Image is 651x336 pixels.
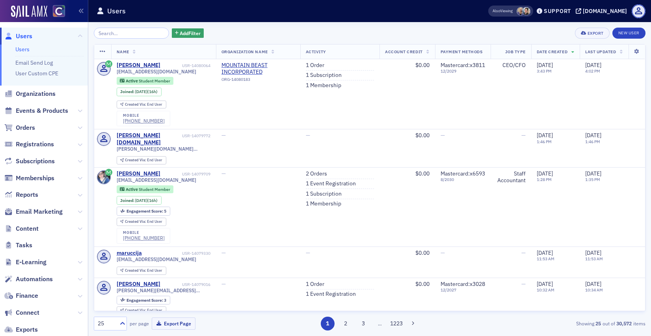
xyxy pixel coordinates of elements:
span: Pamela Galey-Coleman [522,7,530,15]
span: Reports [16,190,38,199]
a: Users [15,46,30,53]
span: Users [16,32,32,41]
a: View Homepage [47,5,65,19]
div: 25 [98,319,115,328]
a: Active Student Member [120,187,170,192]
span: [EMAIL_ADDRESS][DOMAIN_NAME] [117,69,196,75]
div: Created Via: End User [117,267,166,275]
span: [DATE] [585,249,601,256]
span: Name [117,49,129,54]
span: Add Filter [180,30,201,37]
span: Connect [16,308,39,317]
span: MOUNTAIN BEAST INCORPORATED [221,62,295,76]
strong: 25 [594,320,603,327]
button: [DOMAIN_NAME] [576,8,630,14]
a: Memberships [4,174,54,183]
span: — [521,249,526,256]
div: [PHONE_NUMBER] [123,118,165,124]
a: [PERSON_NAME] [117,281,160,288]
span: Orders [16,123,35,132]
div: End User [125,220,162,224]
h1: Users [107,6,126,16]
a: 2 Orders [306,170,327,177]
span: Active [126,187,139,192]
a: Users [4,32,32,41]
time: 10:34 AM [585,287,603,293]
span: Created Via : [125,268,147,273]
a: Events & Products [4,106,68,115]
span: Email Marketing [16,207,63,216]
a: [PHONE_NUMBER] [123,235,165,241]
span: Finance [16,291,38,300]
time: 1:46 PM [537,139,552,144]
span: Activity [306,49,326,54]
span: Registrations [16,140,54,149]
a: [PERSON_NAME] [117,62,160,69]
span: … [374,320,385,327]
span: [DATE] [537,170,553,177]
button: 3 [357,317,370,330]
span: Viewing [493,8,513,14]
span: $0.00 [415,170,430,177]
span: [PERSON_NAME][EMAIL_ADDRESS][PERSON_NAME][DOMAIN_NAME] [117,287,210,293]
span: Organization Name [221,49,268,54]
a: Subscriptions [4,157,55,166]
a: Email Send Log [15,59,53,66]
span: [DATE] [537,62,553,69]
button: AddFilter [172,28,204,38]
a: 1 Subscription [306,72,342,79]
span: [DATE] [537,280,553,287]
div: Created Via: End User [117,101,166,109]
span: [DATE] [585,132,601,139]
span: Mastercard : x3028 [441,280,485,287]
div: maruccija [117,250,142,257]
span: Tasks [16,241,32,250]
time: 1:46 PM [585,139,600,144]
span: $0.00 [415,249,430,256]
a: Registrations [4,140,54,149]
span: Subscriptions [16,157,55,166]
div: Created Via: End User [117,306,166,315]
span: Joined : [120,89,135,94]
div: Staff Accountant [496,170,526,184]
span: — [441,249,445,256]
a: Orders [4,123,35,132]
span: Automations [16,275,53,284]
div: (16h) [135,89,158,94]
a: 1 Event Registration [306,180,356,187]
span: $0.00 [415,280,430,287]
time: 1:28 PM [537,177,552,182]
span: Created Via : [125,308,147,313]
a: 1 Event Registration [306,291,356,298]
div: (16h) [135,198,158,203]
a: Exports [4,325,38,334]
span: — [306,249,310,256]
a: Email Marketing [4,207,63,216]
a: User Custom CPE [15,70,58,77]
span: [DATE] [585,280,601,287]
span: [DATE] [135,89,147,94]
a: Organizations [4,90,56,98]
a: Content [4,224,39,233]
button: 2 [339,317,352,330]
div: USR-14079330 [143,251,210,256]
div: 5 [126,209,166,213]
time: 3:43 PM [537,68,552,74]
a: [PERSON_NAME] [117,170,160,177]
span: $0.00 [415,132,430,139]
a: Tasks [4,241,32,250]
button: 1 [321,317,335,330]
a: 1 Subscription [306,190,342,198]
span: — [221,170,226,177]
div: Active: Active: Student Member [117,77,174,85]
div: Engagement Score: 5 [117,207,170,215]
time: 1:35 PM [585,177,600,182]
div: Joined: 2025-10-15 00:00:00 [117,196,162,205]
div: USR-14080064 [162,63,210,68]
span: Job Type [505,49,526,54]
span: [DATE] [585,170,601,177]
div: End User [125,103,162,107]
